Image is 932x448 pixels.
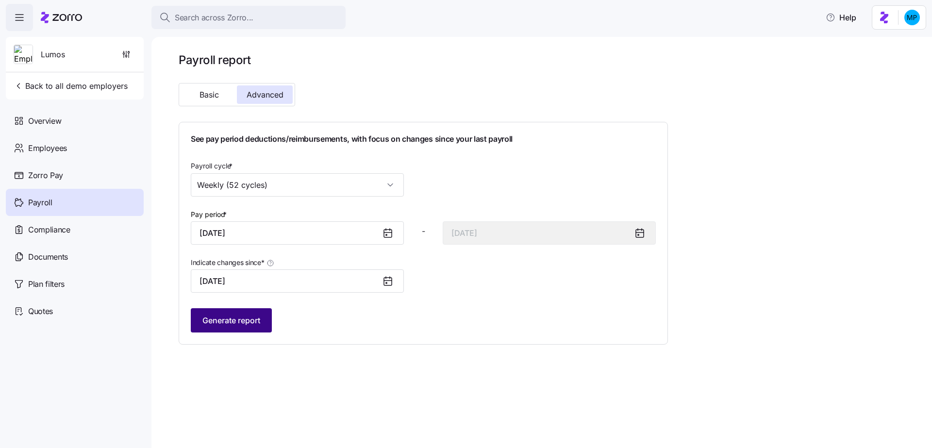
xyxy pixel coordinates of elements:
span: Lumos [41,49,65,61]
input: Payroll cycle [191,173,404,197]
span: Advanced [247,91,283,99]
a: Quotes [6,298,144,325]
label: Payroll cycle [191,161,234,171]
button: Back to all demo employers [10,76,132,96]
button: Help [818,8,864,27]
span: Help [826,12,856,23]
a: Zorro Pay [6,162,144,189]
span: Compliance [28,224,70,236]
img: Employer logo [14,45,33,65]
a: Plan filters [6,270,144,298]
img: b954e4dfce0f5620b9225907d0f7229f [904,10,920,25]
span: Payroll [28,197,52,209]
h1: Payroll report [179,52,668,67]
span: Basic [200,91,219,99]
a: Payroll [6,189,144,216]
span: Search across Zorro... [175,12,253,24]
a: Documents [6,243,144,270]
button: Search across Zorro... [151,6,346,29]
span: Generate report [202,315,260,326]
label: Pay period [191,209,229,220]
button: Generate report [191,308,272,332]
a: Employees [6,134,144,162]
span: Back to all demo employers [14,80,128,92]
span: Indicate changes since * [191,258,265,267]
a: Overview [6,107,144,134]
span: Employees [28,142,67,154]
span: Overview [28,115,61,127]
h1: See pay period deductions/reimbursements, with focus on changes since your last payroll [191,134,656,144]
span: Documents [28,251,68,263]
span: Quotes [28,305,53,317]
span: Zorro Pay [28,169,63,182]
input: End date [443,221,656,245]
input: Start date [191,221,404,245]
span: - [422,225,425,237]
a: Compliance [6,216,144,243]
input: Date of last payroll update [191,269,404,293]
span: Plan filters [28,278,65,290]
